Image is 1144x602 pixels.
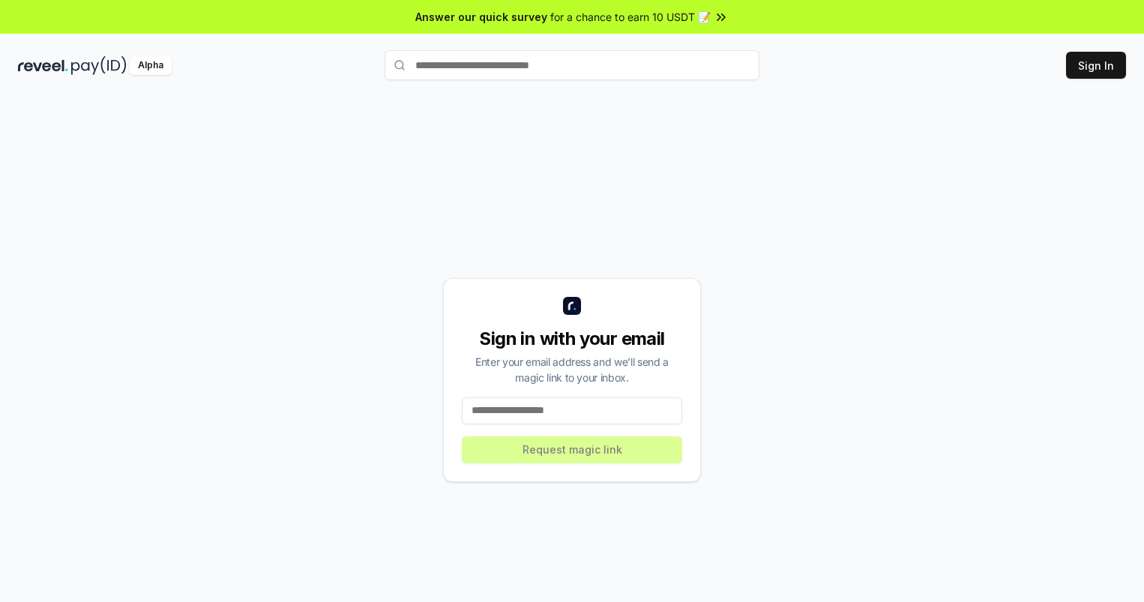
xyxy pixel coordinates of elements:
img: pay_id [71,56,127,75]
span: for a chance to earn 10 USDT 📝 [550,9,711,25]
div: Enter your email address and we’ll send a magic link to your inbox. [462,354,682,385]
div: Sign in with your email [462,327,682,351]
span: Answer our quick survey [415,9,547,25]
button: Sign In [1066,52,1126,79]
img: reveel_dark [18,56,68,75]
div: Alpha [130,56,172,75]
img: logo_small [563,297,581,315]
